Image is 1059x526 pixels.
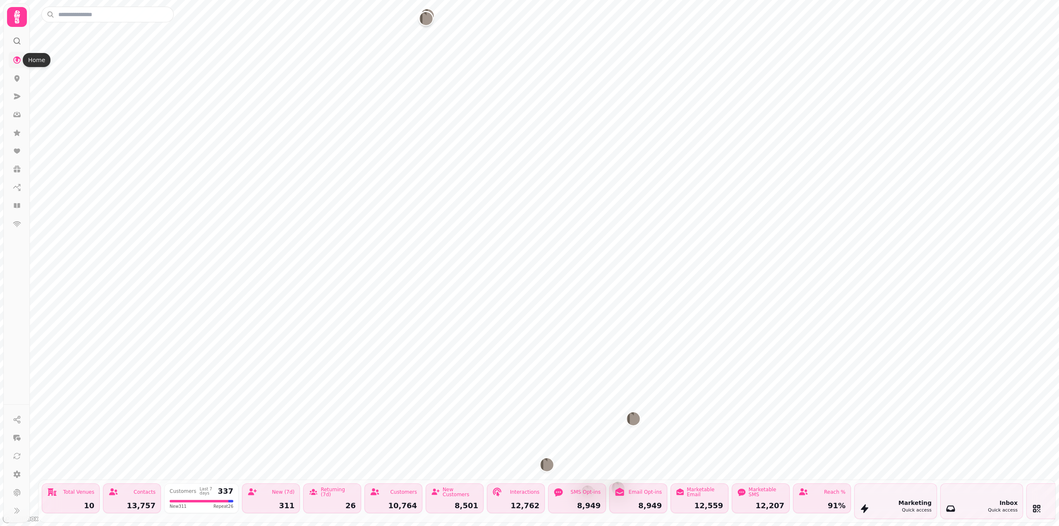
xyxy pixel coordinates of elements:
div: 91% [798,502,846,509]
div: Home [23,53,50,67]
div: Map marker [540,458,553,474]
div: Map marker [627,412,640,428]
div: Quick access [988,507,1018,514]
div: Marketable SMS [749,487,784,497]
a: Mapbox logo [2,514,39,524]
div: Last 7 days [200,487,215,495]
div: 12,559 [676,502,723,509]
div: Customers [170,489,196,494]
div: 10 [47,502,94,509]
div: Reach % [824,490,846,495]
button: InboxQuick access [940,483,1023,519]
div: New (7d) [272,490,295,495]
button: Kiltane - Oxford [540,458,553,471]
div: Inbox [988,499,1018,507]
div: Interactions [510,490,539,495]
div: Returning (7d) [321,487,356,497]
div: Customers [390,490,417,495]
div: 10,764 [370,502,417,509]
div: New Customers [443,487,478,497]
div: 13,757 [108,502,156,509]
div: 8,949 [615,502,662,509]
span: New 311 [170,503,187,509]
div: Marketing [898,499,932,507]
div: 26 [309,502,356,509]
div: Email Opt-ins [629,490,662,495]
div: Marketable Email [687,487,723,497]
div: 337 [218,488,233,495]
div: 12,207 [737,502,784,509]
div: Quick access [898,507,932,514]
button: MarketingQuick access [854,483,937,519]
div: Total Venues [63,490,94,495]
div: 12,762 [492,502,539,509]
div: SMS Opt-ins [570,490,601,495]
span: Repeat 26 [213,503,233,509]
div: 8,949 [553,502,601,509]
button: Kiltane - Cambridge [627,412,640,425]
div: 8,501 [431,502,478,509]
div: 311 [247,502,295,509]
div: Contacts [134,490,156,495]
